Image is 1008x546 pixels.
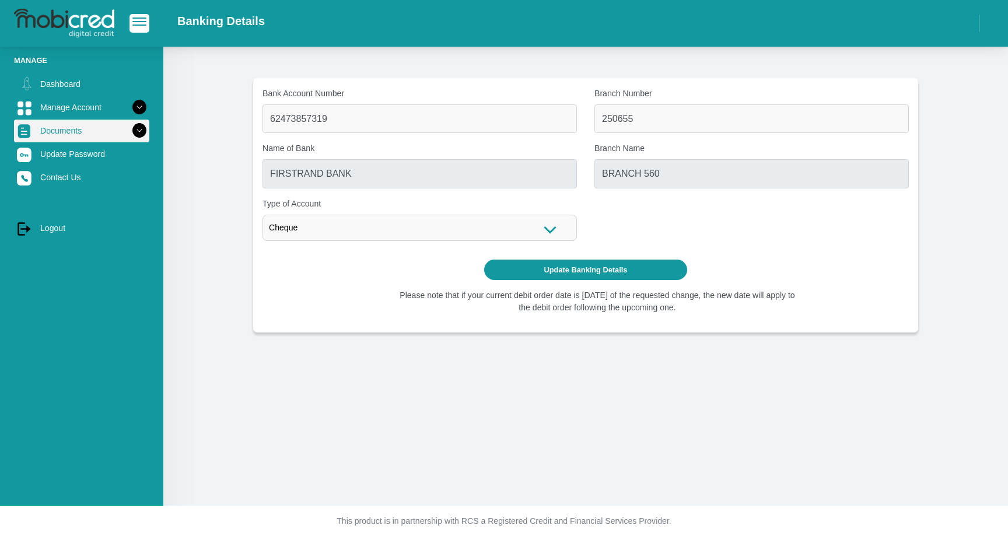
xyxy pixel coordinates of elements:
li: Manage [14,55,149,66]
div: Cheque [262,215,577,241]
h2: Banking Details [177,14,265,28]
input: Bank Account Number [262,104,577,133]
a: Logout [14,217,149,239]
a: Contact Us [14,166,149,188]
button: Update Banking Details [484,260,688,280]
li: Please note that if your current debit order date is [DATE] of the requested change, the new date... [397,289,799,314]
a: Manage Account [14,96,149,118]
label: Branch Number [594,87,909,100]
p: This product is in partnership with RCS a Registered Credit and Financial Services Provider. [180,515,828,527]
input: Branch Number [594,104,909,133]
label: Name of Bank [262,142,577,155]
input: Name of Bank [262,159,577,188]
label: Type of Account [262,198,577,210]
input: Branch Name [594,159,909,188]
img: logo-mobicred.svg [14,9,114,38]
a: Dashboard [14,73,149,95]
a: Update Password [14,143,149,165]
a: Documents [14,120,149,142]
label: Branch Name [594,142,909,155]
label: Bank Account Number [262,87,577,100]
